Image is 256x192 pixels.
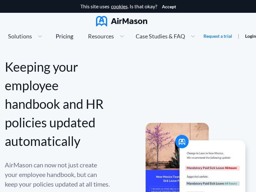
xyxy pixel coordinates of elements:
[96,16,147,26] img: AirMason Logo
[5,160,110,189] div: AirMason can now not just create your employee handbook, but can keep your policies updated at al...
[88,33,114,39] span: Resources
[238,33,239,39] span: |
[8,33,32,39] span: Solutions
[5,58,110,150] div: Keeping your employee handbook and HR policies updated automatically
[245,33,256,39] a: Login
[162,4,176,9] button: Accept cookies
[56,33,73,39] div: Pricing
[136,33,185,39] span: Case Studies & FAQ
[204,33,232,39] a: Request a trial
[56,30,73,42] a: Pricing
[111,4,128,9] a: cookies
